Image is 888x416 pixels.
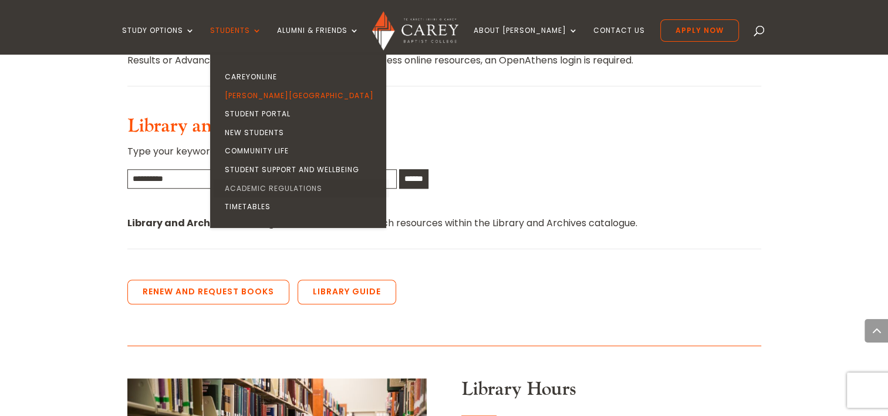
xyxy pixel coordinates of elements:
a: [PERSON_NAME][GEOGRAPHIC_DATA] [213,86,389,105]
strong: Library and Archives Catalogue : [127,216,291,230]
a: Community Life [213,142,389,160]
a: Student Support and Wellbeing [213,160,389,179]
a: Renew and Request Books [127,280,289,304]
h3: Library Hours [461,378,761,407]
a: Students [210,26,262,54]
a: About [PERSON_NAME] [474,26,578,54]
a: Academic Regulations [213,179,389,198]
a: Library Guide [298,280,396,304]
img: Carey Baptist College [372,11,458,51]
p: Type your keyword(s) here and click search. [127,143,761,169]
a: Alumni & Friends [277,26,359,54]
a: New Students [213,123,389,142]
h3: Library and Archives Catalogue [127,115,761,143]
a: Apply Now [660,19,739,42]
a: CareyOnline [213,68,389,86]
a: Study Options [122,26,195,54]
p: allows users to search resources within the Library and Archives catalogue. [127,215,761,231]
a: Timetables [213,197,389,216]
a: Contact Us [593,26,645,54]
a: Student Portal [213,105,389,123]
